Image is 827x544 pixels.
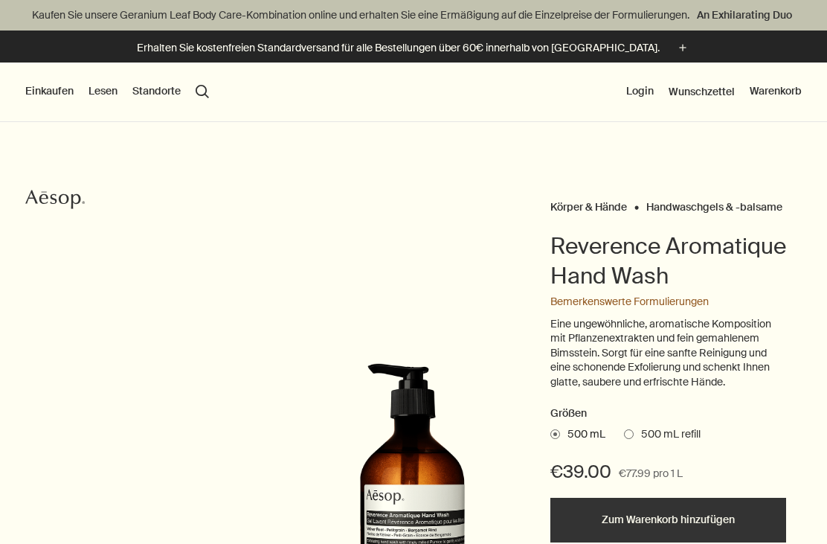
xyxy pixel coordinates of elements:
button: Standorte [132,84,181,99]
span: €77.99 pro 1 L [619,465,683,483]
h2: Größen [550,405,786,423]
p: Eine ungewöhnliche, aromatische Komposition mit Pflanzenextrakten und fein gemahlenem Bimsstein. ... [550,317,786,390]
button: Lesen [89,84,118,99]
button: Einkaufen [25,84,74,99]
a: An Exhilarating Duo [694,7,795,23]
button: Warenkorb [750,84,802,99]
button: Zum Warenkorb hinzufügen - €39.00 [550,498,786,543]
a: Wunschzettel [669,85,735,98]
button: Login [626,84,654,99]
button: Menüpunkt "Suche" öffnen [196,85,209,98]
a: Aesop [22,185,89,218]
span: 500 mL refill [634,427,701,442]
a: Körper & Hände [550,200,627,207]
span: €39.00 [550,460,611,484]
p: Kaufen Sie unsere Geranium Leaf Body Care-Kombination online und erhalten Sie eine Ermäßigung auf... [15,7,812,23]
nav: primary [25,63,209,122]
svg: Aesop [25,188,85,211]
nav: supplementary [626,63,802,122]
span: 500 mL [560,427,605,442]
button: Erhalten Sie kostenfreien Standardversand für alle Bestellungen über 60€ innerhalb von [GEOGRAPHI... [137,39,691,57]
h1: Reverence Aromatique Hand Wash [550,231,786,291]
a: Handwaschgels & -balsame [646,200,782,207]
p: Erhalten Sie kostenfreien Standardversand für alle Bestellungen über 60€ innerhalb von [GEOGRAPHI... [137,40,660,56]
